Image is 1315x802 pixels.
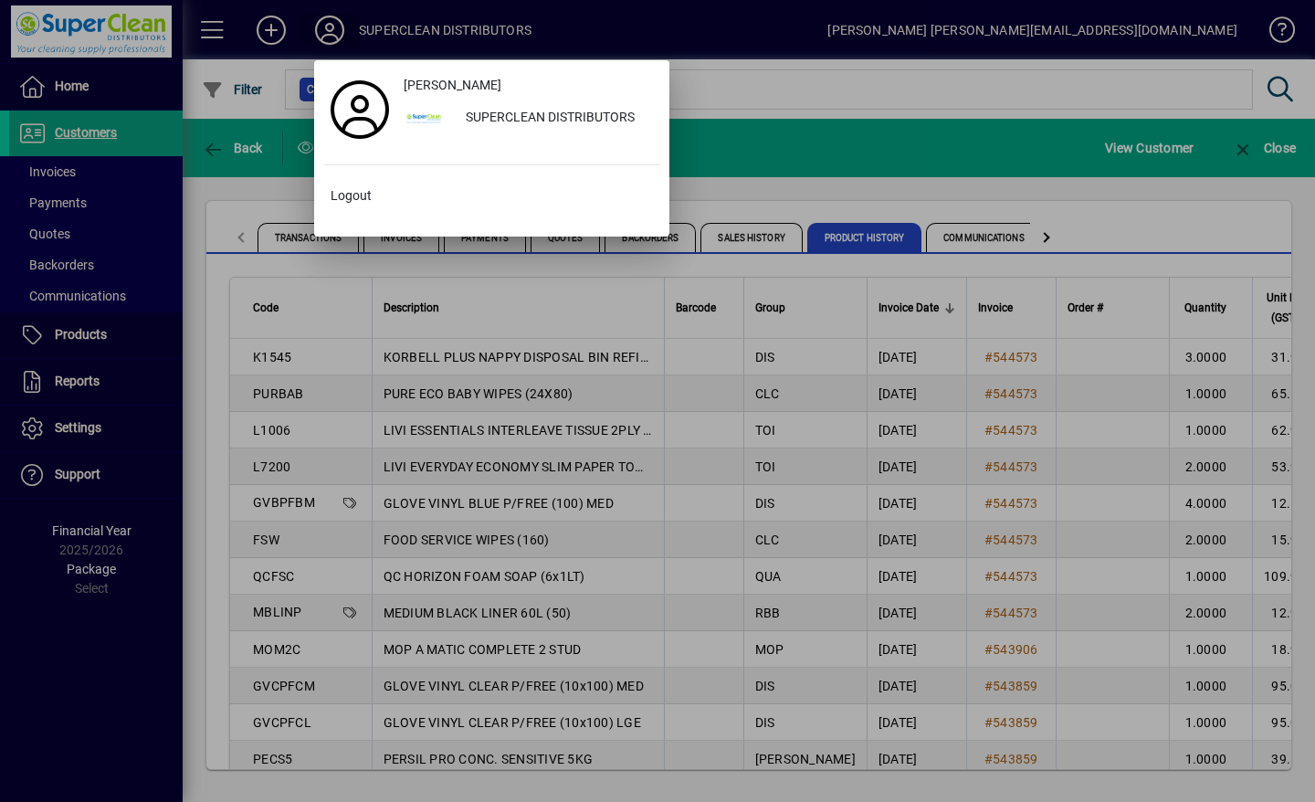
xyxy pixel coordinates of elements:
[404,76,501,95] span: [PERSON_NAME]
[396,69,660,102] a: [PERSON_NAME]
[396,102,660,135] button: SUPERCLEAN DISTRIBUTORS
[323,93,396,126] a: Profile
[451,102,660,135] div: SUPERCLEAN DISTRIBUTORS
[323,180,660,213] button: Logout
[331,186,372,206] span: Logout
